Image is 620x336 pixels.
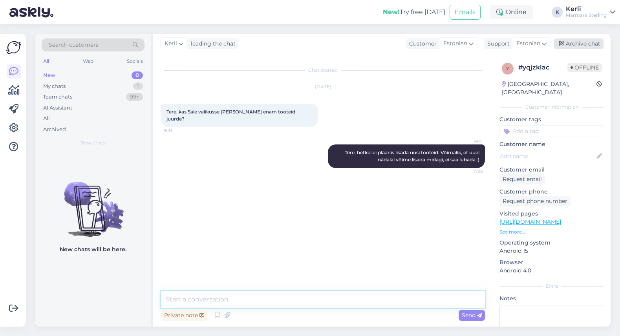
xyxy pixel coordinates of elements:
a: KerliMarmara Sterling [566,6,615,18]
div: Request email [499,174,545,184]
div: Private note [161,310,207,321]
div: Archived [43,126,66,133]
img: Askly Logo [6,40,21,55]
div: Try free [DATE]: [383,7,446,17]
div: My chats [43,82,66,90]
div: All [42,56,51,66]
p: Operating system [499,239,604,247]
div: leading the chat [188,40,236,48]
div: New [43,71,55,79]
p: Android 15 [499,247,604,255]
p: Customer name [499,140,604,148]
div: Web [81,56,95,66]
p: Customer email [499,166,604,174]
span: y [506,66,509,71]
div: AI Assistant [43,104,72,112]
span: Tere, kas Sale valikusse [PERSON_NAME] enam tooteid juurde? [166,109,296,122]
span: Send [462,312,482,319]
div: 99+ [126,93,143,101]
div: K [552,7,563,18]
span: Estonian [443,39,467,48]
p: Customer phone [499,188,604,196]
span: Kerli [165,39,177,48]
div: Marmara Sterling [566,12,607,18]
div: Support [484,40,510,48]
input: Add a tag [499,125,604,137]
div: [GEOGRAPHIC_DATA], [GEOGRAPHIC_DATA] [502,80,596,97]
div: Extra [499,283,604,290]
div: Request phone number [499,196,571,206]
div: [DATE] [161,83,485,90]
div: Socials [125,56,144,66]
p: Customer tags [499,115,604,124]
div: Customer information [499,104,604,111]
p: Android 4.0 [499,267,604,275]
div: Customer [406,40,437,48]
p: Visited pages [499,210,604,218]
img: No chats [35,168,151,238]
div: Kerli [566,6,607,12]
a: [URL][DOMAIN_NAME] [499,218,561,225]
button: Emails [450,5,481,20]
span: Kerli [453,138,483,144]
span: Estonian [516,39,540,48]
p: New chats will be here. [60,245,126,254]
span: 17:18 [453,168,483,174]
p: Browser [499,258,604,267]
span: Offline [567,63,602,72]
div: 0 [132,71,143,79]
p: Notes [499,294,604,303]
div: Archive chat [554,38,604,49]
div: # yqjzklac [518,63,567,72]
span: Search customers [49,41,99,49]
input: Add name [500,152,595,161]
div: Online [490,5,533,19]
div: Chat started [161,67,485,74]
div: Team chats [43,93,72,101]
div: All [43,115,50,122]
div: 1 [133,82,143,90]
span: 16:35 [163,128,193,133]
b: New! [383,8,400,16]
span: Tere, hetkel ei plaanis lisada uusi tooteid. Võimalik, et uuel nädalal võime lisada midagi, ei sa... [345,150,481,163]
span: New chats [80,139,106,146]
p: See more ... [499,228,604,236]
